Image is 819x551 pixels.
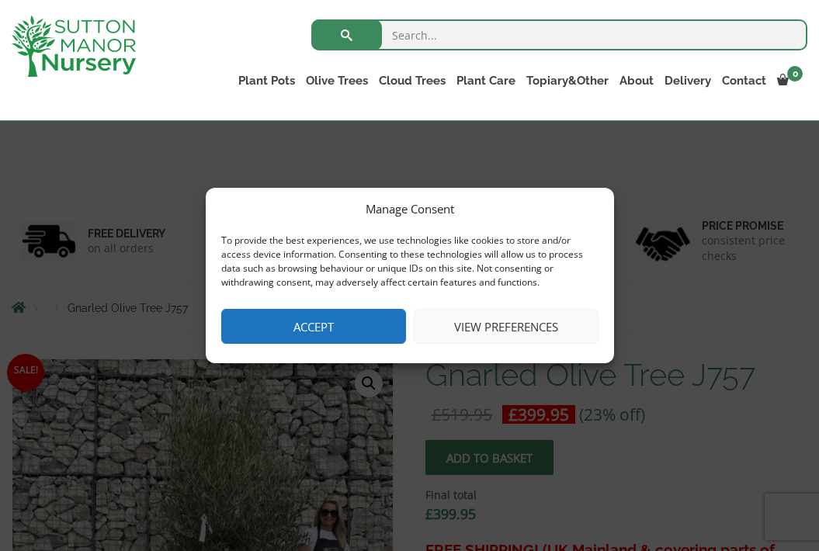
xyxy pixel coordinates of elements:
[451,70,521,92] a: Plant Care
[717,70,772,92] a: Contact
[300,70,373,92] a: Olive Trees
[311,19,807,50] input: Search...
[772,70,807,92] a: 0
[521,70,614,92] a: Topiary&Other
[366,199,454,218] div: Manage Consent
[233,70,300,92] a: Plant Pots
[614,70,659,92] a: About
[373,70,451,92] a: Cloud Trees
[787,66,803,81] span: 0
[12,16,136,77] img: logo
[414,309,599,344] button: View preferences
[221,309,406,344] button: Accept
[221,234,597,289] div: To provide the best experiences, we use technologies like cookies to store and/or access device i...
[659,70,717,92] a: Delivery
